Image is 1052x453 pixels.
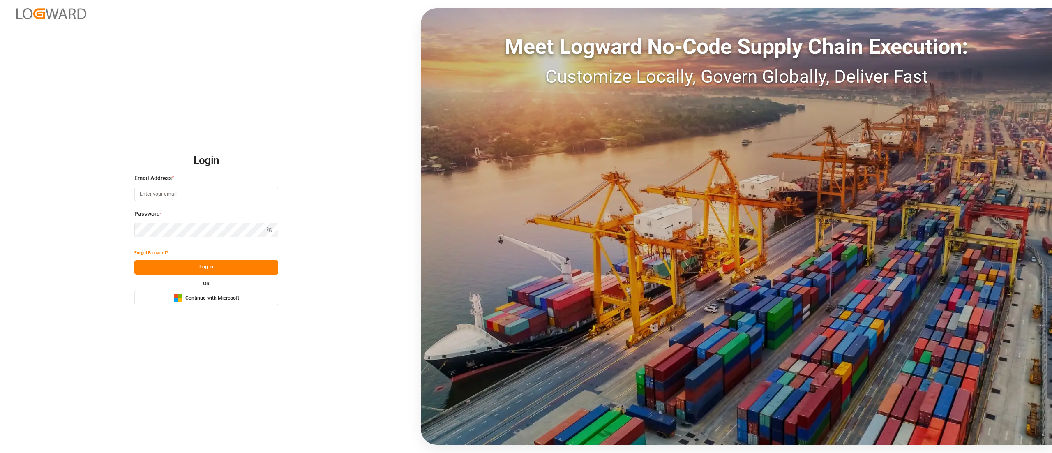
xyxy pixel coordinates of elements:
[134,291,278,305] button: Continue with Microsoft
[16,8,86,19] img: Logward_new_orange.png
[134,260,278,275] button: Log In
[134,148,278,174] h2: Login
[421,63,1052,90] div: Customize Locally, Govern Globally, Deliver Fast
[134,187,278,201] input: Enter your email
[421,31,1052,63] div: Meet Logward No-Code Supply Chain Execution:
[185,295,239,302] span: Continue with Microsoft
[134,210,160,218] span: Password
[203,281,210,286] small: OR
[134,174,172,183] span: Email Address
[134,246,168,260] button: Forgot Password?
